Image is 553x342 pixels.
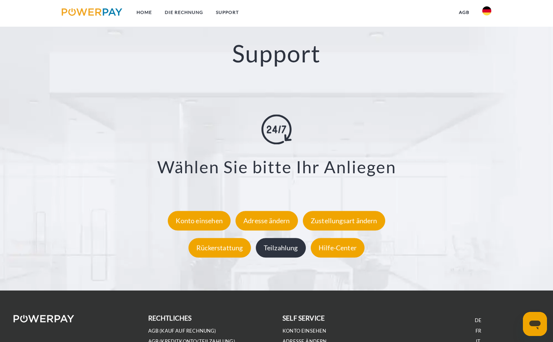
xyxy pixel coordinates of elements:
[261,115,292,145] img: online-shopping.svg
[148,314,192,322] b: rechtliches
[62,8,122,16] img: logo-powerpay.svg
[475,317,482,324] a: DE
[28,39,526,68] h2: Support
[234,217,300,225] a: Adresse ändern
[309,244,366,252] a: Hilfe-Center
[283,328,327,334] a: Konto einsehen
[523,312,547,336] iframe: Schaltfläche zum Öffnen des Messaging-Fensters
[130,6,158,19] a: Home
[256,238,306,258] div: Teilzahlung
[476,328,481,334] a: FR
[166,217,232,225] a: Konto einsehen
[311,238,365,258] div: Hilfe-Center
[482,6,491,15] img: de
[453,6,476,19] a: agb
[283,314,325,322] b: self service
[301,217,387,225] a: Zustellungsart ändern
[235,211,298,231] div: Adresse ändern
[187,244,253,252] a: Rückerstattung
[14,315,74,322] img: logo-powerpay-white.svg
[158,6,210,19] a: DIE RECHNUNG
[148,328,216,334] a: AGB (Kauf auf Rechnung)
[37,157,516,178] h3: Wählen Sie bitte Ihr Anliegen
[210,6,245,19] a: SUPPORT
[303,211,385,231] div: Zustellungsart ändern
[168,211,231,231] div: Konto einsehen
[254,244,308,252] a: Teilzahlung
[188,238,251,258] div: Rückerstattung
